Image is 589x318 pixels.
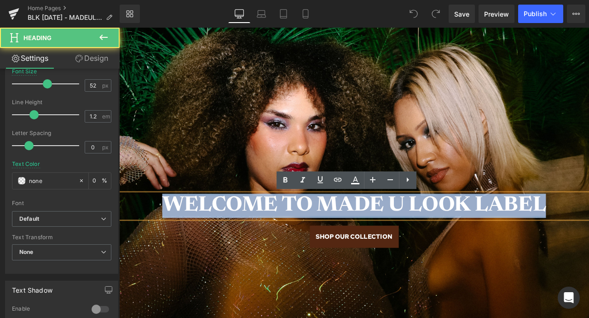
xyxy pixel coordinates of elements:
[12,99,111,106] div: Line Height
[12,281,52,294] div: Text Shadow
[12,161,40,167] div: Text Color
[23,34,52,41] span: Heading
[427,5,445,23] button: Redo
[518,5,563,23] button: Publish
[228,5,250,23] a: Desktop
[28,5,120,12] a: Home Pages
[12,68,37,75] div: Font Size
[404,5,423,23] button: Undo
[272,5,294,23] a: Tablet
[102,144,110,150] span: px
[29,176,74,186] input: Color
[120,5,140,23] a: New Library
[250,5,272,23] a: Laptop
[558,287,580,309] div: Open Intercom Messenger
[102,113,110,119] span: em
[226,235,331,261] a: SHOP OUR COLLECTION
[89,173,111,189] div: %
[484,9,509,19] span: Preview
[294,5,317,23] a: Mobile
[19,215,39,223] i: Default
[12,130,111,136] div: Letter Spacing
[233,242,324,254] span: SHOP OUR COLLECTION
[19,248,34,255] b: None
[12,200,111,206] div: Font
[12,234,111,241] div: Text Transform
[62,48,121,69] a: Design
[479,5,514,23] a: Preview
[12,305,82,315] div: Enable
[102,82,110,88] span: px
[524,10,547,18] span: Publish
[28,14,102,21] span: BLK [DATE] - MADEULOOK - Nov23rebuild
[567,5,585,23] button: More
[454,9,469,19] span: Save
[51,199,506,223] span: WELCOME TO MADE U LOOK LABEL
